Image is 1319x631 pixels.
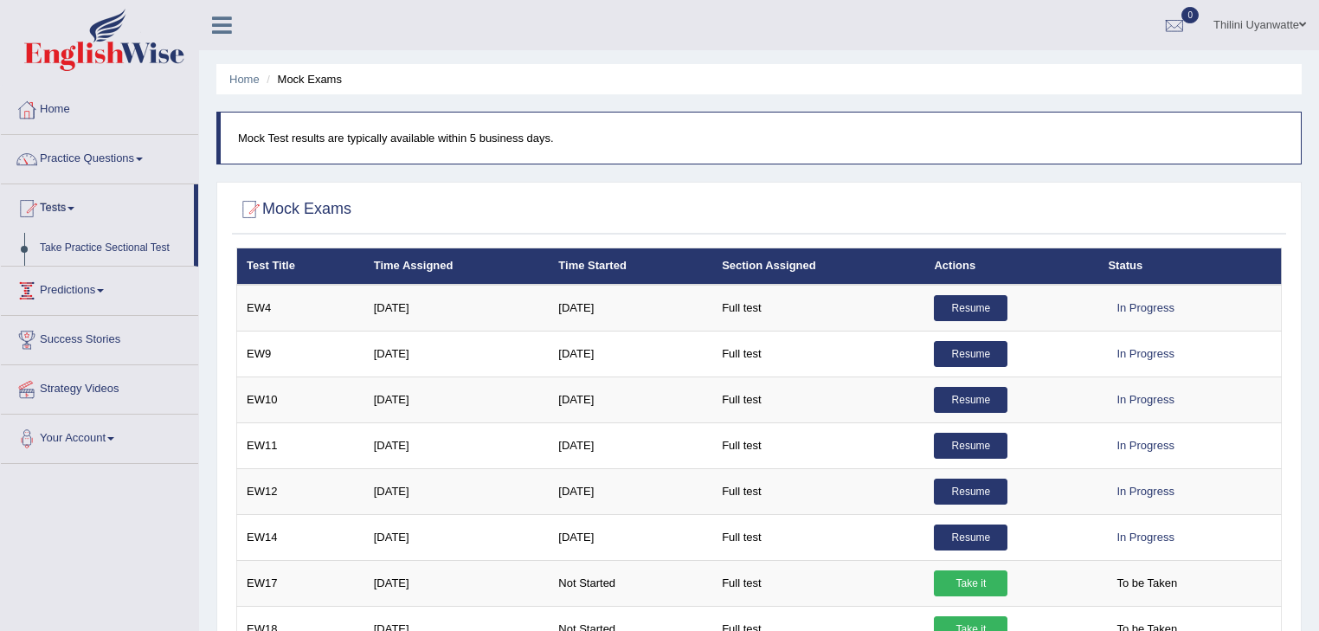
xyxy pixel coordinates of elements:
[549,422,712,468] td: [DATE]
[712,248,924,285] th: Section Assigned
[1,415,198,458] a: Your Account
[237,560,364,606] td: EW17
[364,331,550,377] td: [DATE]
[237,514,364,560] td: EW14
[934,433,1007,459] a: Resume
[364,248,550,285] th: Time Assigned
[934,525,1007,551] a: Resume
[712,560,924,606] td: Full test
[364,285,550,332] td: [DATE]
[712,422,924,468] td: Full test
[1108,479,1182,505] div: In Progress
[712,331,924,377] td: Full test
[549,285,712,332] td: [DATE]
[1,267,198,310] a: Predictions
[237,422,364,468] td: EW11
[238,130,1284,146] p: Mock Test results are typically available within 5 business days.
[549,377,712,422] td: [DATE]
[1,316,198,359] a: Success Stories
[712,468,924,514] td: Full test
[1,86,198,129] a: Home
[934,387,1007,413] a: Resume
[236,196,351,222] h2: Mock Exams
[237,248,364,285] th: Test Title
[1108,295,1182,321] div: In Progress
[364,377,550,422] td: [DATE]
[712,285,924,332] td: Full test
[1108,525,1182,551] div: In Progress
[237,331,364,377] td: EW9
[262,71,342,87] li: Mock Exams
[712,377,924,422] td: Full test
[924,248,1098,285] th: Actions
[237,377,364,422] td: EW10
[549,514,712,560] td: [DATE]
[1108,387,1182,413] div: In Progress
[549,560,712,606] td: Not Started
[1,184,194,228] a: Tests
[934,295,1007,321] a: Resume
[1,135,198,178] a: Practice Questions
[1,365,198,409] a: Strategy Videos
[712,514,924,560] td: Full test
[364,422,550,468] td: [DATE]
[1108,341,1182,367] div: In Progress
[934,341,1007,367] a: Resume
[1108,570,1186,596] span: To be Taken
[1181,7,1199,23] span: 0
[229,73,260,86] a: Home
[364,514,550,560] td: [DATE]
[32,233,194,264] a: Take Practice Sectional Test
[549,468,712,514] td: [DATE]
[934,570,1007,596] a: Take it
[32,264,194,295] a: Take Mock Test
[237,285,364,332] td: EW4
[364,560,550,606] td: [DATE]
[549,331,712,377] td: [DATE]
[364,468,550,514] td: [DATE]
[934,479,1007,505] a: Resume
[1098,248,1281,285] th: Status
[549,248,712,285] th: Time Started
[237,468,364,514] td: EW12
[1108,433,1182,459] div: In Progress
